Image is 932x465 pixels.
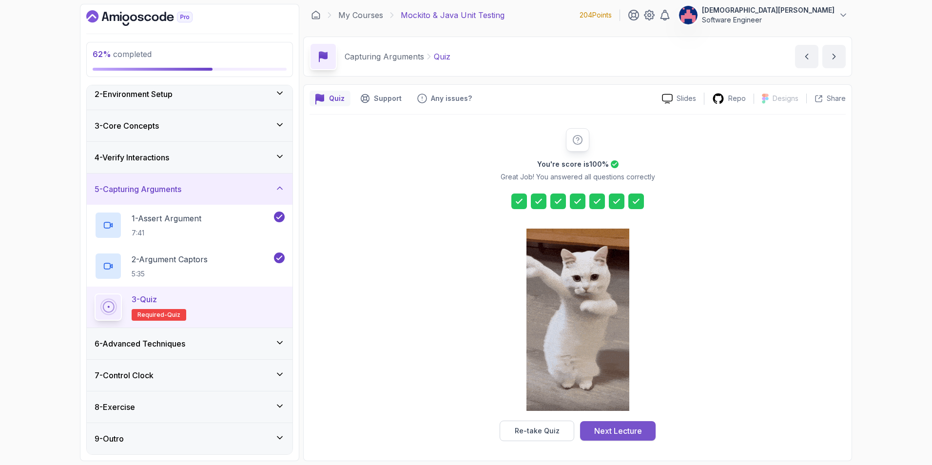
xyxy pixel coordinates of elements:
p: Great Job! You answered all questions correctly [501,172,655,182]
p: Repo [728,94,746,103]
p: Mockito & Java Unit Testing [401,9,505,21]
button: 2-Argument Captors5:35 [95,252,285,280]
p: Slides [677,94,696,103]
button: 6-Advanced Techniques [87,328,292,359]
p: Software Engineer [702,15,835,25]
button: 4-Verify Interactions [87,142,292,173]
span: Required- [137,311,167,319]
img: cool-cat [526,229,629,411]
button: 1-Assert Argument7:41 [95,212,285,239]
h2: You're score is 100 % [537,159,609,169]
button: 9-Outro [87,423,292,454]
p: Designs [773,94,798,103]
p: Share [827,94,846,103]
a: My Courses [338,9,383,21]
span: quiz [167,311,180,319]
button: user profile image[DEMOGRAPHIC_DATA][PERSON_NAME]Software Engineer [679,5,848,25]
button: Next Lecture [580,421,656,441]
h3: 8 - Exercise [95,401,135,413]
div: Re-take Quiz [515,426,560,436]
button: 2-Environment Setup [87,78,292,110]
p: 7:41 [132,228,201,238]
p: 3 - Quiz [132,293,157,305]
p: 5:35 [132,269,208,279]
h3: 5 - Capturing Arguments [95,183,181,195]
button: 3-QuizRequired-quiz [95,293,285,321]
a: Dashboard [311,10,321,20]
button: Re-take Quiz [500,421,574,441]
h3: 9 - Outro [95,433,124,445]
p: Capturing Arguments [345,51,424,62]
h3: 7 - Control Clock [95,369,154,381]
h3: 4 - Verify Interactions [95,152,169,163]
p: Quiz [329,94,345,103]
a: Slides [654,94,704,104]
p: 204 Points [580,10,612,20]
span: 62 % [93,49,111,59]
p: Quiz [434,51,450,62]
span: completed [93,49,152,59]
button: 8-Exercise [87,391,292,423]
h3: 2 - Environment Setup [95,88,173,100]
a: Repo [704,93,754,105]
p: 1 - Assert Argument [132,213,201,224]
button: 7-Control Clock [87,360,292,391]
button: next content [822,45,846,68]
a: Dashboard [86,10,215,26]
p: [DEMOGRAPHIC_DATA][PERSON_NAME] [702,5,835,15]
button: Support button [354,91,408,106]
p: Any issues? [431,94,472,103]
p: 2 - Argument Captors [132,253,208,265]
button: previous content [795,45,818,68]
button: quiz button [310,91,350,106]
p: Support [374,94,402,103]
button: Feedback button [411,91,478,106]
div: Next Lecture [594,425,642,437]
button: 5-Capturing Arguments [87,174,292,205]
button: Share [806,94,846,103]
button: 3-Core Concepts [87,110,292,141]
img: user profile image [679,6,698,24]
h3: 3 - Core Concepts [95,120,159,132]
h3: 6 - Advanced Techniques [95,338,185,349]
